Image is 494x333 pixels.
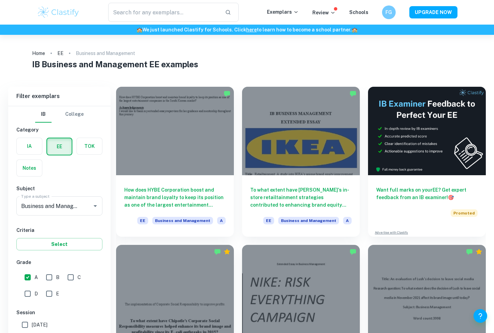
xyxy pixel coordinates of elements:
[152,217,213,224] span: Business and Management
[137,27,142,32] span: 🏫
[376,186,478,201] h6: Want full marks on your EE ? Get expert feedback from an IB examiner!
[116,87,234,237] a: How does HYBE Corporation boost and maintain brand loyalty to keep its position as one of the lar...
[368,87,486,237] a: Want full marks on yourEE? Get expert feedback from an IB examiner!PromotedAdvertise with Clastify
[267,8,299,16] p: Exemplars
[224,248,230,255] div: Premium
[21,193,50,199] label: Type a subject
[34,274,38,281] span: A
[368,87,486,175] img: Thumbnail
[448,195,454,200] span: 🎯
[278,217,339,224] span: Business and Management
[217,217,226,224] span: A
[451,209,478,217] span: Promoted
[56,290,59,297] span: E
[34,290,38,297] span: D
[312,9,336,16] p: Review
[32,48,45,58] a: Home
[476,248,482,255] div: Premium
[17,138,42,154] button: IA
[35,106,84,123] div: Filter type choice
[137,217,148,224] span: EE
[349,10,368,15] a: Schools
[224,90,230,97] img: Marked
[37,5,80,19] img: Clastify logo
[108,3,220,22] input: Search for any exemplars...
[16,238,102,250] button: Select
[8,87,111,106] h6: Filter exemplars
[57,48,63,58] a: EE
[16,126,102,134] h6: Category
[352,27,357,32] span: 🏫
[35,106,52,123] button: IB
[32,58,462,70] h1: IB Business and Management EE examples
[466,248,473,255] img: Marked
[77,274,81,281] span: C
[124,186,226,209] h6: How does HYBE Corporation boost and maintain brand loyalty to keep its position as one of the lar...
[77,138,102,154] button: TOK
[242,87,360,237] a: To what extent have [PERSON_NAME]'s in-store retailtainment strategies contributed to enhancing b...
[246,27,257,32] a: here
[76,50,135,57] p: Business and Management
[16,226,102,234] h6: Criteria
[47,138,72,155] button: EE
[17,160,42,176] button: Notes
[375,230,408,235] a: Advertise with Clastify
[250,186,352,209] h6: To what extent have [PERSON_NAME]'s in-store retailtainment strategies contributed to enhancing b...
[263,217,274,224] span: EE
[16,259,102,266] h6: Grade
[16,309,102,316] h6: Session
[1,26,493,33] h6: We just launched Clastify for Schools. Click to learn how to become a school partner.
[65,106,84,123] button: College
[385,9,393,16] h6: FG
[56,274,59,281] span: B
[90,201,100,211] button: Open
[350,248,356,255] img: Marked
[32,321,47,329] span: [DATE]
[474,309,487,323] button: Help and Feedback
[382,5,396,19] button: FG
[16,185,102,192] h6: Subject
[350,90,356,97] img: Marked
[409,6,457,18] button: UPGRADE NOW
[214,248,221,255] img: Marked
[343,217,352,224] span: A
